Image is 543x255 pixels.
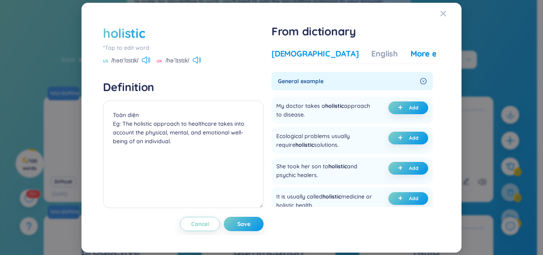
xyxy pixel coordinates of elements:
span: plus [398,135,406,141]
span: US [103,58,108,64]
div: English [371,48,398,59]
button: plus [388,162,428,175]
h4: Definition [103,80,264,94]
span: Add [409,135,419,141]
span: Save [237,220,250,228]
span: /həˈlɪstɪk/ [165,56,189,65]
span: right-circle [420,78,427,84]
span: Add [409,195,419,202]
textarea: Toàn diện Eg: The holistic approach to healthcare takes into account the physical, mental, and em... [103,101,264,208]
div: holistic [103,24,145,42]
div: It is usually called medicine or holistic health. [276,192,375,210]
button: Close [440,3,462,24]
h1: From dictionary [271,24,436,39]
span: holistic [325,102,344,109]
span: plus [398,105,406,111]
span: holistic [328,163,347,170]
button: plus [388,192,428,205]
div: My doctor takes a approach to disease. [276,101,375,119]
span: /həʊˈlɪstɪk/ [111,56,139,65]
div: Ecological problems usually require solutions. [276,132,375,149]
span: Add [409,105,419,111]
span: UK [157,58,162,64]
button: plus [388,132,428,144]
span: plus [398,196,406,201]
div: She took her son to and psychic healers. [276,162,375,179]
span: holistic [295,141,314,148]
span: Cancel [191,220,209,228]
span: holistic [322,193,341,200]
div: [DEMOGRAPHIC_DATA] [271,48,359,59]
span: Add [409,165,419,171]
div: *Tap to edit word [103,43,264,52]
div: More examples [411,48,468,59]
button: plus [388,101,428,114]
span: General example [278,77,417,86]
span: plus [398,165,406,171]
